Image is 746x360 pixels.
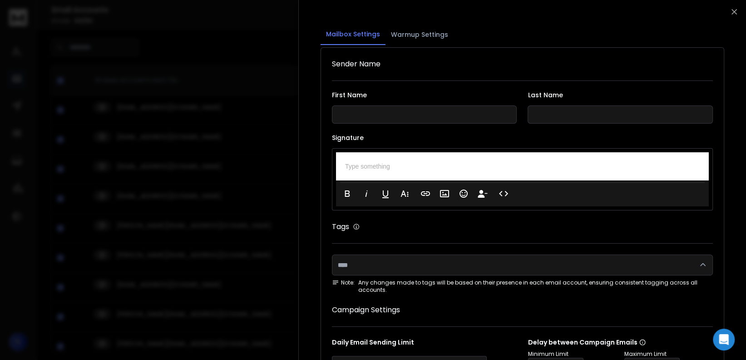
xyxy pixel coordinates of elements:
[339,185,356,203] button: Bold (Ctrl+B)
[332,221,349,232] h1: Tags
[436,185,453,203] button: Insert Image (Ctrl+P)
[321,24,385,45] button: Mailbox Settings
[332,279,713,294] div: Any changes made to tags will be based on their presence in each email account, ensuring consiste...
[332,135,713,141] label: Signature
[474,185,491,203] button: Insert Unsubscribe Link
[385,25,454,45] button: Warmup Settings
[713,329,735,350] div: Open Intercom Messenger
[332,338,517,350] p: Daily Email Sending Limit
[455,185,472,203] button: Emoticons
[528,350,621,358] p: Minimum Limit
[332,59,713,70] h1: Sender Name
[358,185,375,203] button: Italic (Ctrl+I)
[377,185,394,203] button: Underline (Ctrl+U)
[332,92,517,98] label: First Name
[396,185,413,203] button: More Text
[624,350,717,358] p: Maximum Limit
[528,92,713,98] label: Last Name
[332,305,713,315] h1: Campaign Settings
[417,185,434,203] button: Insert Link (Ctrl+K)
[528,338,717,347] p: Delay between Campaign Emails
[332,279,355,286] span: Note:
[495,185,512,203] button: Code View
